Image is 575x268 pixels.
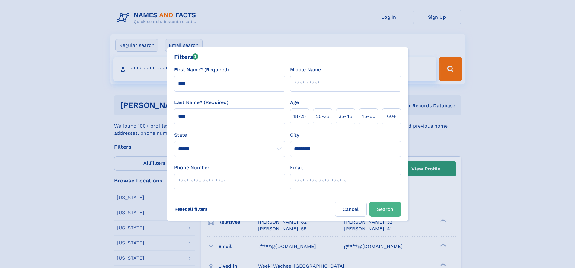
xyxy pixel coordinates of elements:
[171,202,211,216] label: Reset all filters
[174,99,228,106] label: Last Name* (Required)
[361,113,375,120] span: 45‑60
[174,131,285,139] label: State
[290,99,299,106] label: Age
[290,131,299,139] label: City
[293,113,306,120] span: 18‑25
[174,66,229,73] label: First Name* (Required)
[339,113,352,120] span: 35‑45
[369,202,401,217] button: Search
[387,113,396,120] span: 60+
[174,164,209,171] label: Phone Number
[174,52,199,61] div: Filters
[290,66,321,73] label: Middle Name
[335,202,367,217] label: Cancel
[290,164,303,171] label: Email
[316,113,329,120] span: 25‑35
